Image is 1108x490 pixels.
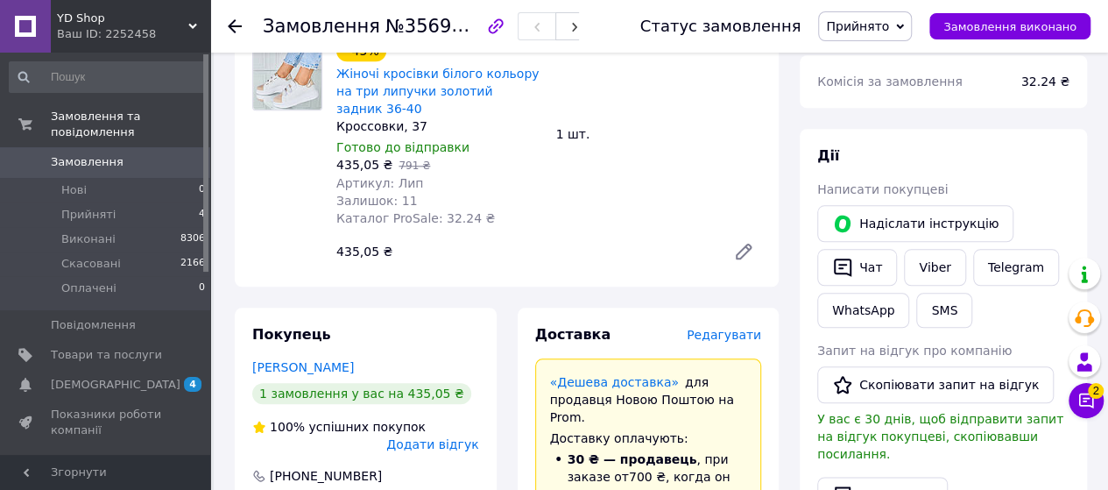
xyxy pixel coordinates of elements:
span: Замовлення виконано [943,20,1076,33]
span: №356900578 [385,15,510,37]
input: Пошук [9,61,207,93]
span: Залишок: 11 [336,194,417,208]
span: Запит на відгук про компанію [817,344,1012,358]
button: Чат [817,249,897,286]
span: Доставка [535,326,611,343]
span: 0 [199,182,205,198]
span: Прийняті [61,207,116,223]
span: 4 [184,377,201,392]
span: Скасовані [61,256,121,272]
span: Товари та послуги [51,347,162,363]
span: Замовлення та повідомлення [51,109,210,140]
button: Замовлення виконано [929,13,1090,39]
a: [PERSON_NAME] [252,360,354,374]
span: 435,05 ₴ [336,158,392,172]
a: Жіночі кросівки білого кольору на три липучки золотий задник 36-40 [336,67,539,116]
span: 100% [270,420,305,434]
div: [PHONE_NUMBER] [268,467,384,485]
span: Замовлення [263,16,380,37]
span: Каталог ProSale: 32.24 ₴ [336,211,495,225]
span: [DEMOGRAPHIC_DATA] [51,377,180,393]
span: Додати відгук [386,437,478,451]
span: Виконані [61,231,116,247]
span: Нові [61,182,87,198]
button: Надіслати інструкцію [817,205,1013,242]
a: «Дешева доставка» [550,375,679,389]
span: 2 [1088,383,1104,399]
a: WhatsApp [817,293,909,328]
span: Готово до відправки [336,140,469,154]
span: 8306 [180,231,205,247]
a: Telegram [973,249,1059,286]
span: Редагувати [687,328,761,342]
span: 2166 [180,256,205,272]
span: 30 ₴ — продавець [568,452,697,466]
span: Написати покупцеві [817,182,948,196]
span: 4 [199,207,205,223]
span: Показники роботи компанії [51,407,162,438]
div: для продавця Новою Поштою на Prom. [550,373,747,426]
button: Чат з покупцем2 [1069,383,1104,418]
div: 435,05 ₴ [329,239,719,264]
span: У вас є 30 днів, щоб відправити запит на відгук покупцеві, скопіювавши посилання. [817,412,1063,461]
span: 32.24 ₴ [1021,75,1069,89]
span: Дії [817,147,839,164]
span: Артикул: Лип [336,176,423,190]
span: Комісія за замовлення [817,75,963,89]
span: YD Shop [57,11,188,26]
div: Повернутися назад [228,18,242,35]
span: Покупець [252,326,331,343]
a: Редагувати [726,234,761,269]
span: Панель управління [51,452,162,484]
div: успішних покупок [252,418,426,436]
button: Скопіювати запит на відгук [817,366,1054,403]
span: 0 [199,281,205,296]
div: Ваш ID: 2252458 [57,26,210,42]
div: 1 шт. [549,122,769,146]
a: Viber [904,249,965,286]
span: Оплачені [61,281,116,296]
div: Статус замовлення [640,18,801,35]
div: Кроссовки, 37 [336,117,542,135]
span: Повідомлення [51,317,136,333]
div: 1 замовлення у вас на 435,05 ₴ [252,383,471,404]
img: Жіночі кросівки білого кольору на три липучки золотий задник 36-40 [253,41,321,110]
span: Прийнято [826,19,889,33]
span: Замовлення [51,154,124,170]
span: 791 ₴ [399,160,430,172]
button: SMS [916,293,972,328]
div: Доставку оплачують: [550,430,747,447]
